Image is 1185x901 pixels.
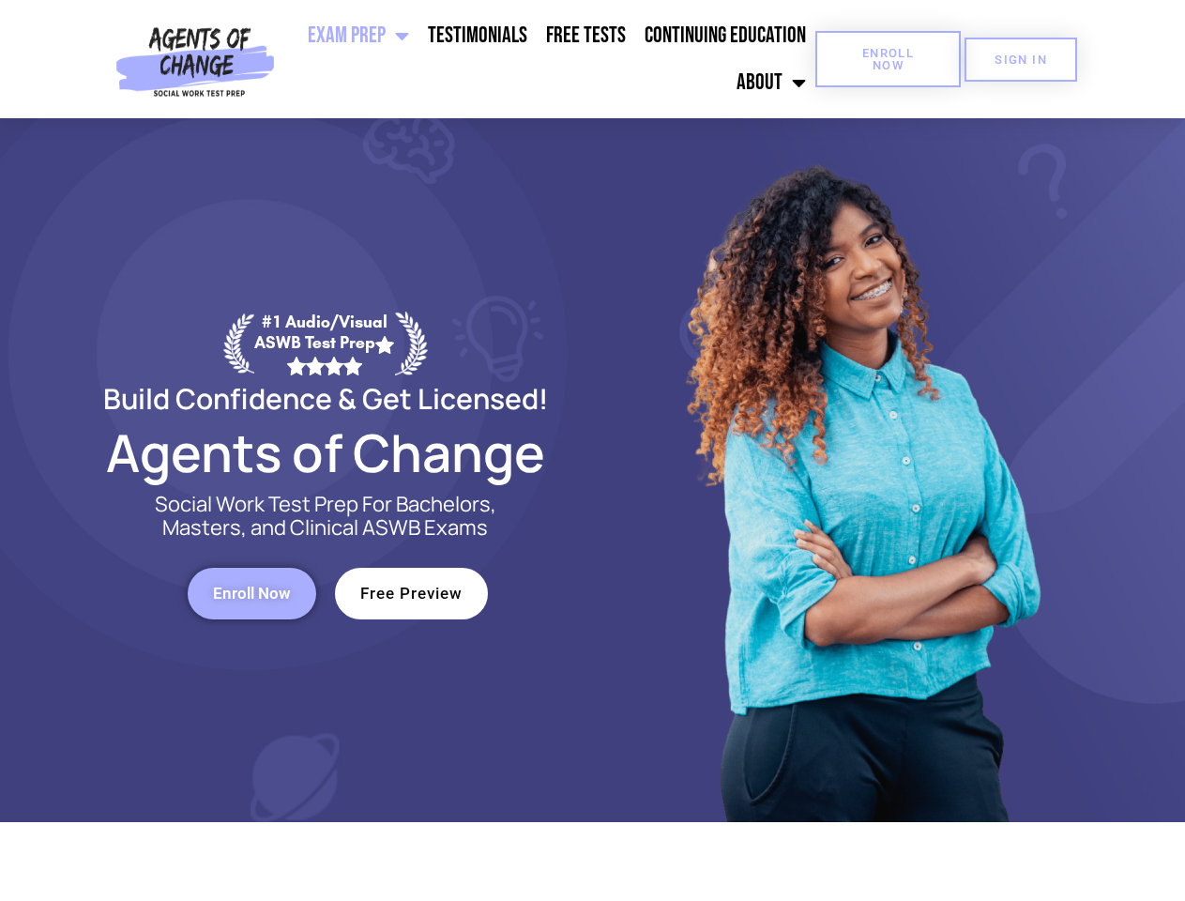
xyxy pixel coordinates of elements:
a: SIGN IN [965,38,1077,82]
a: About [727,59,815,106]
nav: Menu [282,12,815,106]
span: Enroll Now [845,47,931,71]
a: Free Tests [537,12,635,59]
span: SIGN IN [995,53,1047,66]
a: Enroll Now [815,31,961,87]
a: Continuing Education [635,12,815,59]
img: Website Image 1 (1) [673,118,1048,822]
p: Social Work Test Prep For Bachelors, Masters, and Clinical ASWB Exams [133,493,518,540]
a: Testimonials [418,12,537,59]
span: Enroll Now [213,586,291,602]
h2: Agents of Change [58,431,593,474]
div: #1 Audio/Visual ASWB Test Prep [254,312,395,374]
a: Enroll Now [188,568,316,619]
a: Exam Prep [298,12,418,59]
span: Free Preview [360,586,463,602]
a: Free Preview [335,568,488,619]
h2: Build Confidence & Get Licensed! [58,385,593,412]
